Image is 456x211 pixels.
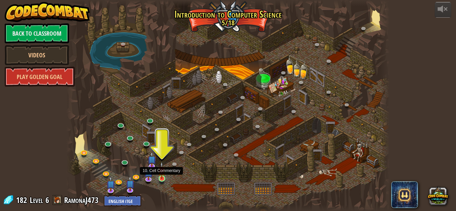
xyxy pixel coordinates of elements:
a: Play Golden Goal [5,67,75,87]
img: CodeCombat - Learn how to code by playing a game [5,2,90,22]
span: 182 [16,195,29,205]
span: 6 [45,195,49,205]
a: Videos [5,45,69,65]
a: Back to Classroom [5,23,69,43]
button: Adjust volume [435,2,451,18]
span: Level [30,195,43,206]
img: level-banner-unstarted-subscriber.png [144,165,153,180]
img: level-banner-unstarted-subscriber.png [106,176,115,191]
img: level-banner-unstarted-subscriber.png [148,152,156,167]
a: RamonaJ473 [64,195,100,205]
img: level-banner-unstarted.png [158,162,166,179]
img: level-banner-unstarted-subscriber.png [126,176,135,191]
